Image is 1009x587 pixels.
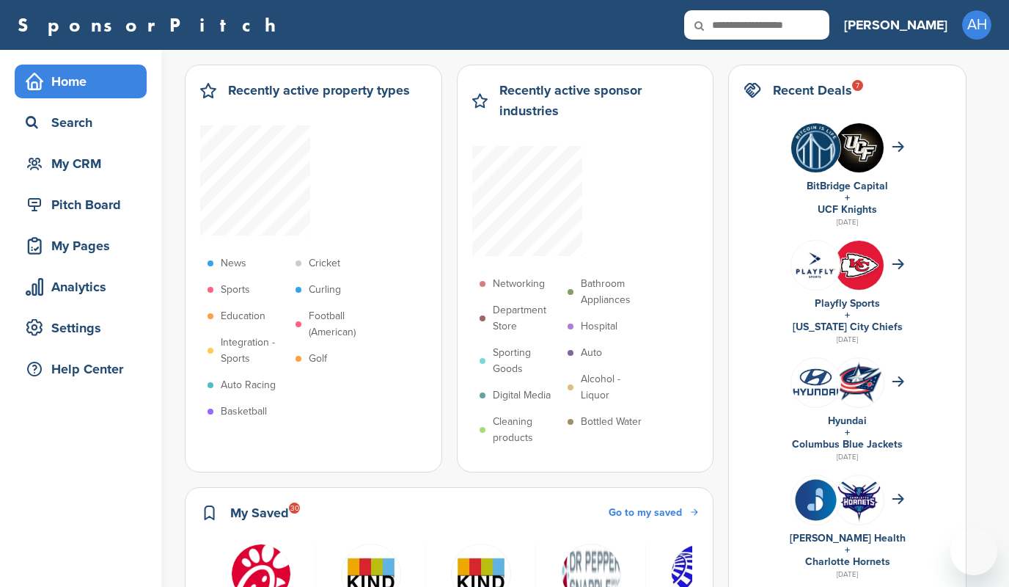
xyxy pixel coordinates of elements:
[791,241,840,290] img: P2pgsm4u 400x400
[744,216,951,229] div: [DATE]
[581,345,602,361] p: Auto
[844,15,947,35] h3: [PERSON_NAME]
[845,309,850,321] a: +
[499,80,698,121] h2: Recently active sponsor industries
[22,192,147,218] div: Pitch Board
[22,315,147,341] div: Settings
[22,233,147,259] div: My Pages
[744,451,951,464] div: [DATE]
[834,123,884,172] img: Tardm8ao 400x400
[845,426,850,439] a: +
[807,180,888,192] a: BitBridge Capital
[493,345,560,377] p: Sporting Goods
[22,356,147,382] div: Help Center
[221,404,267,420] p: Basketball
[493,414,560,446] p: Cleaning products
[22,68,147,95] div: Home
[834,361,884,404] img: Open uri20141112 64162 6w5wq4?1415811489
[744,333,951,346] div: [DATE]
[22,274,147,300] div: Analytics
[791,123,840,172] img: Vytwwxfl 400x400
[15,188,147,222] a: Pitch Board
[22,150,147,177] div: My CRM
[15,106,147,139] a: Search
[834,241,884,290] img: Tbqh4hox 400x400
[950,528,997,575] iframe: Button to launch messaging window
[962,10,991,40] span: AH
[815,297,880,310] a: Playfly Sports
[845,192,850,204] a: +
[221,308,265,324] p: Education
[791,366,840,398] img: Screen shot 2016 08 15 at 1.23.01 pm
[15,65,147,98] a: Home
[289,503,300,514] div: 30
[581,371,648,404] p: Alcohol - Liquor
[493,387,551,404] p: Digital Media
[792,438,903,451] a: Columbus Blue Jackets
[228,80,410,101] h2: Recently active property types
[581,318,617,335] p: Hospital
[845,544,850,556] a: +
[609,505,698,521] a: Go to my saved
[221,335,288,367] p: Integration - Sports
[309,308,376,340] p: Football (American)
[852,80,863,91] div: 7
[744,568,951,581] div: [DATE]
[790,532,906,544] a: [PERSON_NAME] Health
[581,414,642,430] p: Bottled Water
[793,321,903,333] a: [US_STATE] City Chiefs
[309,282,341,298] p: Curling
[309,351,327,367] p: Golf
[773,80,852,101] h2: Recent Deals
[818,203,877,216] a: UCF Knights
[221,377,276,393] p: Auto Racing
[805,555,890,568] a: Charlotte Hornets
[18,15,285,34] a: SponsorPitch
[609,506,682,519] span: Go to my saved
[493,302,560,335] p: Department Store
[15,311,147,345] a: Settings
[828,415,867,427] a: Hyundai
[221,255,246,271] p: News
[221,282,250,298] p: Sports
[844,9,947,41] a: [PERSON_NAME]
[581,276,648,308] p: Bathroom Appliances
[309,255,340,271] p: Cricket
[15,270,147,304] a: Analytics
[791,475,840,525] img: Cap rx logo
[493,276,545,292] p: Networking
[22,109,147,136] div: Search
[15,147,147,181] a: My CRM
[15,352,147,386] a: Help Center
[834,476,884,523] img: Open uri20141112 64162 gkv2an?1415811476
[230,503,289,523] h2: My Saved
[15,229,147,263] a: My Pages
